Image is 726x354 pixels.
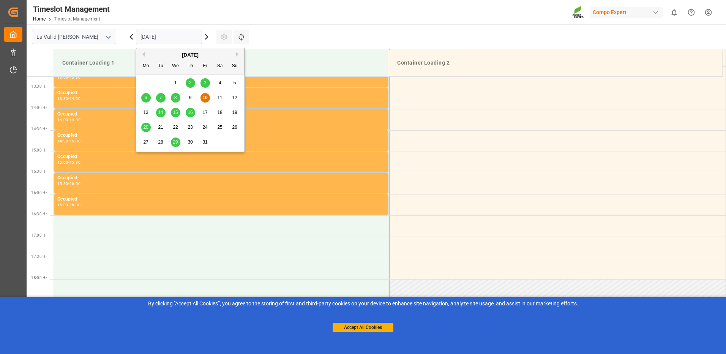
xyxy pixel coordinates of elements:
span: 23 [188,125,193,130]
span: 10 [202,95,207,100]
div: Choose Thursday, October 30th, 2025 [186,137,195,147]
div: - [68,139,69,143]
span: 27 [143,139,148,145]
span: 15:30 Hr [31,169,47,174]
div: 16:00 [57,203,68,207]
div: [DATE] [136,51,244,59]
div: 14:30 [69,118,80,122]
div: Fr [200,62,210,71]
span: 17 [202,110,207,115]
button: open menu [102,31,114,43]
div: 13:00 [57,76,68,79]
div: Choose Thursday, October 16th, 2025 [186,108,195,117]
button: Previous Month [140,52,145,57]
div: Choose Monday, October 27th, 2025 [141,137,151,147]
span: 30 [188,139,193,145]
div: Choose Tuesday, October 7th, 2025 [156,93,166,103]
div: Choose Friday, October 10th, 2025 [200,93,210,103]
div: Choose Wednesday, October 8th, 2025 [171,93,180,103]
div: 15:30 [69,161,80,164]
div: 14:30 [57,139,68,143]
div: Choose Monday, October 20th, 2025 [141,123,151,132]
div: Container Loading 2 [394,56,717,70]
span: 4 [219,80,221,85]
span: 2 [189,80,192,85]
span: 13 [143,110,148,115]
div: - [68,161,69,164]
span: 29 [173,139,178,145]
div: Mo [141,62,151,71]
div: Choose Friday, October 24th, 2025 [200,123,210,132]
div: Choose Friday, October 3rd, 2025 [200,78,210,88]
div: Sa [215,62,225,71]
div: We [171,62,180,71]
div: Occupied [57,153,385,161]
div: 15:30 [57,182,68,185]
div: Choose Thursday, October 2nd, 2025 [186,78,195,88]
div: - [68,203,69,207]
div: Choose Saturday, October 18th, 2025 [215,108,225,117]
div: 15:00 [69,139,80,143]
span: 18 [217,110,222,115]
div: Timeslot Management [33,3,110,15]
div: By clicking "Accept All Cookies”, you agree to the storing of first and third-party cookies on yo... [5,300,721,308]
span: 22 [173,125,178,130]
div: Occupied [57,111,385,118]
div: Choose Monday, October 6th, 2025 [141,93,151,103]
span: 26 [232,125,237,130]
div: Occupied [57,132,385,139]
a: Home [33,16,46,22]
span: 3 [204,80,207,85]
div: Choose Sunday, October 5th, 2025 [230,78,240,88]
button: Help Center [683,4,700,21]
span: 7 [159,95,162,100]
div: Choose Saturday, October 25th, 2025 [215,123,225,132]
span: 31 [202,139,207,145]
div: Choose Thursday, October 9th, 2025 [186,93,195,103]
span: 16:00 Hr [31,191,47,195]
button: Compo Expert [590,5,666,19]
div: - [68,76,69,79]
div: Choose Friday, October 31st, 2025 [200,137,210,147]
span: 24 [202,125,207,130]
button: Next Month [236,52,241,57]
div: Choose Friday, October 17th, 2025 [200,108,210,117]
span: 20 [143,125,148,130]
div: 13:30 [69,76,80,79]
div: Compo Expert [590,7,663,18]
div: Choose Wednesday, October 29th, 2025 [171,137,180,147]
span: 16:30 Hr [31,212,47,216]
div: Choose Saturday, October 11th, 2025 [215,93,225,103]
div: Occupied [57,174,385,182]
div: - [68,182,69,185]
div: Choose Tuesday, October 14th, 2025 [156,108,166,117]
span: 25 [217,125,222,130]
button: show 0 new notifications [666,4,683,21]
div: - [68,118,69,122]
button: Accept All Cookies [333,323,393,332]
div: Choose Tuesday, October 28th, 2025 [156,137,166,147]
div: Tu [156,62,166,71]
span: 13:30 Hr [31,84,47,88]
input: Type to search/select [32,30,116,44]
div: 16:00 [69,182,80,185]
span: 14:30 Hr [31,127,47,131]
div: Choose Wednesday, October 1st, 2025 [171,78,180,88]
div: Occupied [57,196,385,203]
span: 17:00 Hr [31,233,47,237]
span: 6 [145,95,147,100]
span: 8 [174,95,177,100]
span: 18:00 Hr [31,276,47,280]
div: Choose Sunday, October 26th, 2025 [230,123,240,132]
div: 14:00 [69,97,80,100]
div: 13:30 [57,97,68,100]
span: 14 [158,110,163,115]
input: DD.MM.YYYY [136,30,202,44]
div: month 2025-10 [139,76,242,150]
span: 9 [189,95,192,100]
span: 17:30 Hr [31,254,47,259]
div: Choose Sunday, October 19th, 2025 [230,108,240,117]
span: 19 [232,110,237,115]
div: Th [186,62,195,71]
span: 1 [174,80,177,85]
